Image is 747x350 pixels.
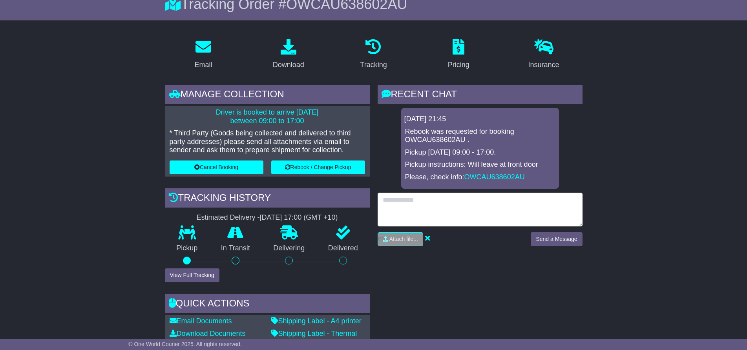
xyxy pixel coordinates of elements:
p: Pickup [DATE] 09:00 - 17:00. [405,148,555,157]
a: Email Documents [170,317,232,325]
p: Rebook was requested for booking OWCAU638602AU . [405,128,555,144]
p: Delivered [316,244,370,253]
div: Tracking [360,60,387,70]
p: Please, check info: [405,173,555,182]
a: OWCAU638602AU [464,173,525,181]
a: Insurance [523,36,564,73]
div: Tracking history [165,188,370,210]
div: [DATE] 21:45 [404,115,556,124]
p: In Transit [209,244,262,253]
div: Pricing [448,60,469,70]
div: Manage collection [165,85,370,106]
button: View Full Tracking [165,268,219,282]
button: Cancel Booking [170,160,263,174]
div: Estimated Delivery - [165,213,370,222]
p: Pickup instructions: Will leave at front door [405,160,555,169]
a: Tracking [355,36,392,73]
div: Insurance [528,60,559,70]
a: Download Documents [170,330,246,337]
div: Download [273,60,304,70]
a: Pricing [443,36,475,73]
div: Quick Actions [165,294,370,315]
p: Pickup [165,244,210,253]
a: Download [268,36,309,73]
button: Rebook / Change Pickup [271,160,365,174]
a: Email [189,36,217,73]
a: Shipping Label - Thermal printer [271,330,357,346]
div: Email [194,60,212,70]
span: © One World Courier 2025. All rights reserved. [128,341,242,347]
div: RECENT CHAT [378,85,583,106]
button: Send a Message [531,232,582,246]
p: Delivering [262,244,317,253]
a: Shipping Label - A4 printer [271,317,362,325]
p: Driver is booked to arrive [DATE] between 09:00 to 17:00 [170,108,365,125]
div: [DATE] 17:00 (GMT +10) [260,213,338,222]
p: * Third Party (Goods being collected and delivered to third party addresses) please send all atta... [170,129,365,155]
